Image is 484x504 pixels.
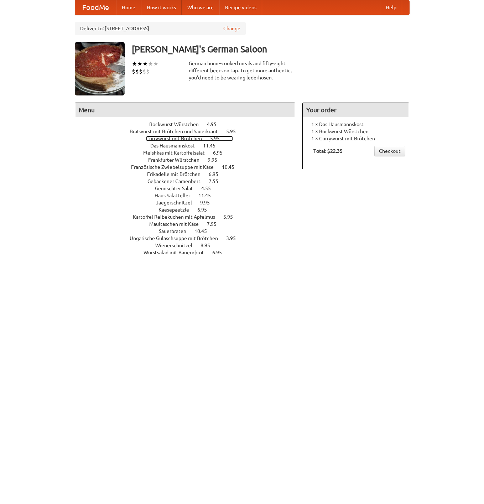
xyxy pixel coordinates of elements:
[75,22,246,35] div: Deliver to: [STREET_ADDRESS]
[155,193,224,198] a: Haus Salatteller 11.45
[146,68,150,76] li: $
[303,103,409,117] h4: Your order
[139,68,142,76] li: $
[131,164,248,170] a: Französische Zwiebelsuppe mit Käse 10.45
[158,207,220,213] a: Kaesepaetzle 6.95
[147,171,208,177] span: Frikadelle mit Brötchen
[223,25,240,32] a: Change
[155,243,199,248] span: Wienerschnitzel
[137,60,142,68] li: ★
[135,68,139,76] li: $
[209,171,225,177] span: 6.95
[155,193,197,198] span: Haus Salatteller
[189,60,296,81] div: German home-cooked meals and fifty-eight different beers on tap. To get more authentic, you'd nee...
[149,121,206,127] span: Bockwurst Würstchen
[131,164,221,170] span: Französische Zwiebelsuppe mit Käse
[155,186,200,191] span: Gemischter Salat
[201,243,217,248] span: 8.95
[149,221,230,227] a: Maultaschen mit Käse 7.95
[144,250,211,255] span: Wurstsalad mit Bauernbrot
[142,68,146,76] li: $
[143,150,236,156] a: Fleishkas mit Kartoffelsalat 6.95
[380,0,402,15] a: Help
[141,0,182,15] a: How it works
[207,121,224,127] span: 4.95
[212,250,229,255] span: 6.95
[130,129,225,134] span: Bratwurst mit Brötchen und Sauerkraut
[144,250,235,255] a: Wurstsalad mit Bauernbrot 6.95
[147,178,208,184] span: Gebackener Camenbert
[156,200,199,206] span: Jaegerschnitzel
[226,129,243,134] span: 5.95
[132,68,135,76] li: $
[306,128,405,135] li: 1 × Bockwurst Würstchen
[198,193,218,198] span: 11.45
[200,200,217,206] span: 9.95
[223,214,240,220] span: 5.95
[203,143,223,149] span: 11.45
[374,146,405,156] a: Checkout
[142,60,148,68] li: ★
[313,148,343,154] b: Total: $22.35
[149,121,230,127] a: Bockwurst Würstchen 4.95
[75,42,125,95] img: angular.jpg
[208,157,224,163] span: 9.95
[197,207,214,213] span: 6.95
[133,214,246,220] a: Kartoffel Reibekuchen mit Apfelmus 5.95
[219,0,262,15] a: Recipe videos
[226,235,243,241] span: 3.95
[147,171,231,177] a: Frikadelle mit Brötchen 6.95
[210,136,227,141] span: 5.95
[306,121,405,128] li: 1 × Das Hausmannskost
[150,143,202,149] span: Das Hausmannskost
[148,60,153,68] li: ★
[155,186,224,191] a: Gemischter Salat 4.55
[146,136,209,141] span: Currywurst mit Brötchen
[148,157,207,163] span: Frankfurter Würstchen
[130,235,249,241] a: Ungarische Gulaschsuppe mit Brötchen 3.95
[116,0,141,15] a: Home
[159,228,193,234] span: Sauerbraten
[213,150,230,156] span: 6.95
[148,157,230,163] a: Frankfurter Würstchen 9.95
[209,178,225,184] span: 7.55
[143,150,212,156] span: Fleishkas mit Kartoffelsalat
[201,186,218,191] span: 4.55
[146,136,233,141] a: Currywurst mit Brötchen 5.95
[130,235,225,241] span: Ungarische Gulaschsuppe mit Brötchen
[132,60,137,68] li: ★
[156,200,223,206] a: Jaegerschnitzel 9.95
[75,0,116,15] a: FoodMe
[153,60,158,68] li: ★
[158,207,196,213] span: Kaesepaetzle
[207,221,224,227] span: 7.95
[149,221,206,227] span: Maultaschen mit Käse
[222,164,241,170] span: 10.45
[194,228,214,234] span: 10.45
[306,135,405,142] li: 1 × Currywurst mit Brötchen
[155,243,223,248] a: Wienerschnitzel 8.95
[147,178,231,184] a: Gebackener Camenbert 7.55
[150,143,229,149] a: Das Hausmannskost 11.45
[182,0,219,15] a: Who we are
[159,228,220,234] a: Sauerbraten 10.45
[132,42,410,56] h3: [PERSON_NAME]'s German Saloon
[75,103,295,117] h4: Menu
[130,129,249,134] a: Bratwurst mit Brötchen und Sauerkraut 5.95
[133,214,222,220] span: Kartoffel Reibekuchen mit Apfelmus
